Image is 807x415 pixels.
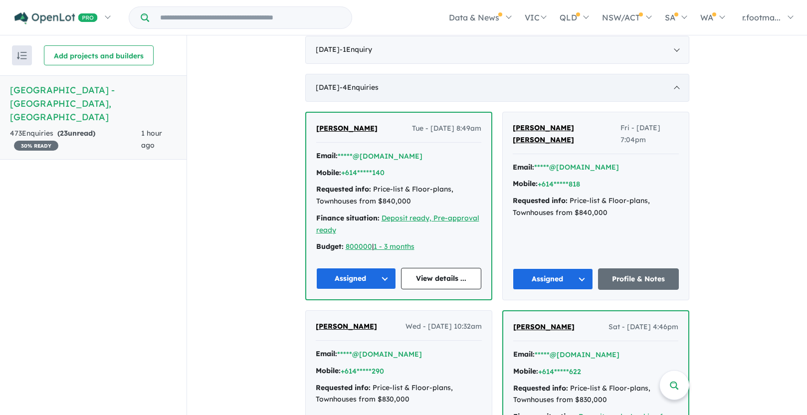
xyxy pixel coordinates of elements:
[316,366,341,375] strong: Mobile:
[513,350,535,359] strong: Email:
[513,196,568,205] strong: Requested info:
[10,128,141,152] div: 473 Enquir ies
[513,163,534,172] strong: Email:
[316,382,482,406] div: Price-list & Floor-plans, Townhouses from $830,000
[340,45,372,54] span: - 1 Enquir y
[316,151,338,160] strong: Email:
[513,384,568,393] strong: Requested info:
[513,383,678,407] div: Price-list & Floor-plans, Townhouses from $830,000
[60,129,68,138] span: 23
[57,129,95,138] strong: ( unread)
[513,322,575,331] span: [PERSON_NAME]
[513,122,620,146] a: [PERSON_NAME] [PERSON_NAME]
[17,52,27,59] img: sort.svg
[316,124,378,133] span: [PERSON_NAME]
[374,242,414,251] a: 1 - 3 months
[598,268,679,290] a: Profile & Notes
[513,367,538,376] strong: Mobile:
[14,141,58,151] span: 30 % READY
[742,12,781,22] span: r.footma...
[44,45,154,65] button: Add projects and builders
[316,268,397,289] button: Assigned
[513,321,575,333] a: [PERSON_NAME]
[316,184,481,207] div: Price-list & Floor-plans, Townhouses from $840,000
[141,129,162,150] span: 1 hour ago
[513,268,594,290] button: Assigned
[401,268,481,289] a: View details ...
[316,213,380,222] strong: Finance situation:
[316,383,371,392] strong: Requested info:
[316,213,479,234] a: Deposit ready, Pre-approval ready
[305,74,689,102] div: [DATE]
[405,321,482,333] span: Wed - [DATE] 10:32am
[316,168,341,177] strong: Mobile:
[340,83,379,92] span: - 4 Enquir ies
[608,321,678,333] span: Sat - [DATE] 4:46pm
[316,242,344,251] strong: Budget:
[346,242,372,251] a: 800000
[316,185,371,194] strong: Requested info:
[316,123,378,135] a: [PERSON_NAME]
[316,241,481,253] div: |
[513,179,538,188] strong: Mobile:
[151,7,350,28] input: Try estate name, suburb, builder or developer
[620,122,679,146] span: Fri - [DATE] 7:04pm
[316,322,377,331] span: [PERSON_NAME]
[305,36,689,64] div: [DATE]
[14,12,98,24] img: Openlot PRO Logo White
[513,195,679,219] div: Price-list & Floor-plans, Townhouses from $840,000
[316,321,377,333] a: [PERSON_NAME]
[412,123,481,135] span: Tue - [DATE] 8:49am
[513,123,574,144] span: [PERSON_NAME] [PERSON_NAME]
[10,83,177,124] h5: [GEOGRAPHIC_DATA] - [GEOGRAPHIC_DATA] , [GEOGRAPHIC_DATA]
[316,349,337,358] strong: Email:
